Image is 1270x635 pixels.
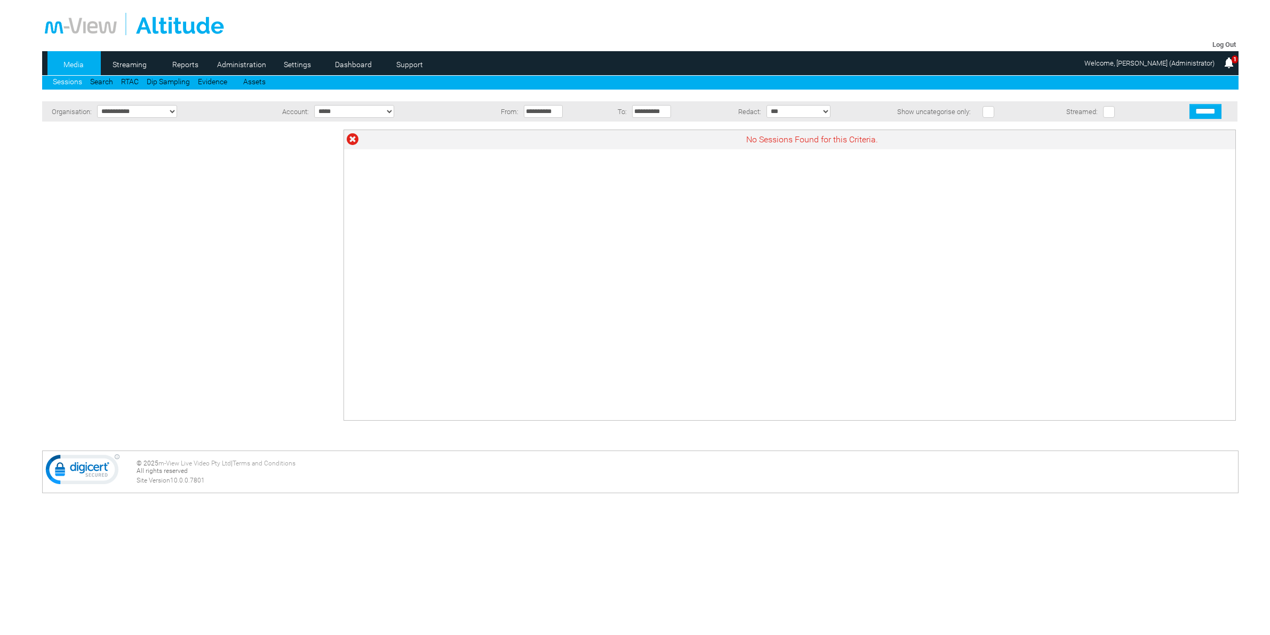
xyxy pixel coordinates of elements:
[1232,55,1238,63] span: 1
[158,460,231,467] a: m-View Live Video Pty Ltd
[53,77,82,86] a: Sessions
[170,477,205,484] span: 10.0.0.7801
[479,101,521,122] td: From:
[159,57,211,73] a: Reports
[1084,59,1215,67] span: Welcome, [PERSON_NAME] (Administrator)
[384,57,435,73] a: Support
[121,77,139,86] a: RTAC
[271,57,323,73] a: Settings
[90,77,113,86] a: Search
[243,77,266,86] a: Assets
[1223,57,1235,69] img: bell25.png
[712,101,764,122] td: Redact:
[137,477,1235,484] div: Site Version
[147,77,190,86] a: Dip Sampling
[252,101,311,122] td: Account:
[42,101,94,122] td: Organisation:
[328,57,379,73] a: Dashboard
[897,108,971,116] span: Show uncategorise only:
[1212,41,1236,49] a: Log Out
[103,57,155,73] a: Streaming
[45,454,120,490] img: DigiCert Secured Site Seal
[233,460,295,467] a: Terms and Conditions
[215,57,267,73] a: Administration
[603,101,630,122] td: To:
[746,134,878,144] span: No Sessions Found for this Criteria.
[1066,108,1098,116] span: Streamed:
[137,460,1235,484] div: © 2025 | All rights reserved
[198,77,227,86] a: Evidence
[47,57,99,73] a: Media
